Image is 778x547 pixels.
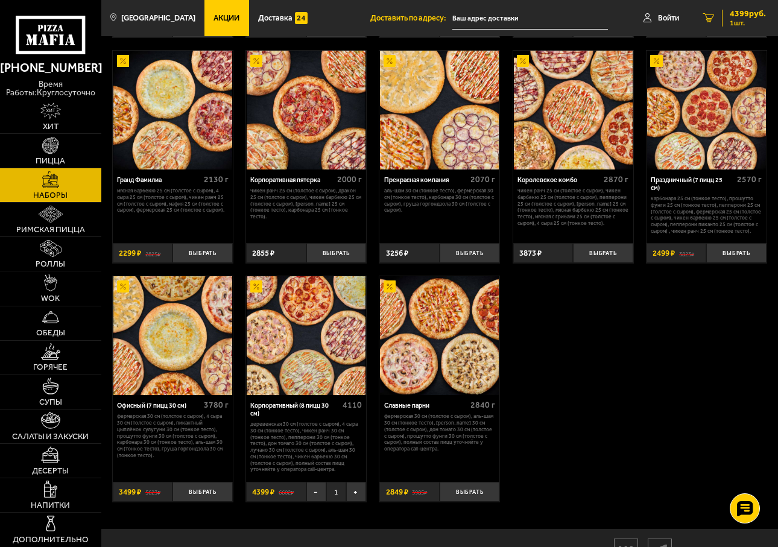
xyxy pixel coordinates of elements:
[379,276,499,395] a: АкционныйСлавные парни
[384,413,495,452] p: Фермерская 30 см (толстое с сыром), Аль-Шам 30 см (тонкое тесто), [PERSON_NAME] 30 см (толстое с ...
[706,243,767,263] button: Выбрать
[412,488,427,496] s: 3985 ₽
[658,14,679,22] span: Войти
[306,482,326,502] button: −
[117,55,129,67] img: Акционный
[246,276,366,395] a: АкционныйКорпоративный (8 пицц 30 см)
[517,177,601,185] div: Королевское комбо
[33,191,68,200] span: Наборы
[384,280,396,292] img: Акционный
[172,243,233,263] button: Выбрать
[730,19,766,27] span: 1 шт.
[252,249,274,257] span: 2855 ₽
[337,174,362,185] span: 2000 г
[252,488,274,496] span: 4399 ₽
[16,226,85,234] span: Римская пицца
[258,14,293,22] span: Доставка
[384,402,467,410] div: Славные парни
[679,249,694,257] s: 3823 ₽
[117,188,228,213] p: Мясная Барбекю 25 см (толстое с сыром), 4 сыра 25 см (толстое с сыром), Чикен Ранч 25 см (толстое...
[36,329,65,337] span: Обеды
[295,12,307,24] img: 15daf4d41897b9f0e9f617042186c801.svg
[386,488,408,496] span: 2849 ₽
[651,177,734,192] div: Праздничный (7 пицц 25 см)
[470,400,495,410] span: 2840 г
[370,14,452,22] span: Доставить по адресу:
[653,249,675,257] span: 2499 ₽
[117,280,129,292] img: Акционный
[730,10,766,18] span: 4399 руб.
[250,402,339,418] div: Корпоративный (8 пицц 30 см)
[204,174,229,185] span: 2130 г
[517,188,628,227] p: Чикен Ранч 25 см (толстое с сыром), Чикен Барбекю 25 см (толстое с сыром), Пепперони 25 см (толст...
[346,482,366,502] button: +
[514,51,633,169] img: Королевское комбо
[33,363,68,372] span: Горячее
[213,14,239,22] span: Акции
[384,188,495,213] p: Аль-Шам 30 см (тонкое тесто), Фермерская 30 см (тонкое тесто), Карбонара 30 см (толстое с сыром),...
[113,51,233,169] a: АкционныйГранд Фамилиа
[250,421,361,473] p: Деревенская 30 см (толстое с сыром), 4 сыра 30 см (тонкое тесто), Чикен Ранч 30 см (тонкое тесто)...
[41,294,60,303] span: WOK
[36,157,65,165] span: Пицца
[279,488,294,496] s: 6602 ₽
[13,536,89,544] span: Дополнительно
[647,51,767,169] a: АкционныйПраздничный (7 пицц 25 см)
[513,51,633,169] a: АкционныйКоролевское комбо
[247,276,365,395] img: Корпоративный (8 пицц 30 см)
[440,482,500,502] button: Выбрать
[440,243,500,263] button: Выбрать
[117,402,200,410] div: Офисный (7 пицц 30 см)
[343,400,362,410] span: 4110
[250,55,262,67] img: Акционный
[517,55,529,67] img: Акционный
[145,249,160,257] s: 2825 ₽
[39,398,62,406] span: Супы
[326,482,346,502] span: 1
[36,260,65,268] span: Роллы
[113,51,232,169] img: Гранд Фамилиа
[386,249,408,257] span: 3256 ₽
[380,276,499,395] img: Славные парни
[519,249,542,257] span: 3873 ₽
[32,467,69,475] span: Десерты
[306,243,367,263] button: Выбрать
[647,51,766,169] img: Праздничный (7 пицц 25 см)
[573,243,633,263] button: Выбрать
[384,177,467,185] div: Прекрасная компания
[250,280,262,292] img: Акционный
[247,51,365,169] img: Корпоративная пятерка
[651,195,762,235] p: Карбонара 25 см (тонкое тесто), Прошутто Фунги 25 см (тонкое тесто), Пепперони 25 см (толстое с с...
[250,177,334,185] div: Корпоративная пятерка
[121,14,195,22] span: [GEOGRAPHIC_DATA]
[12,432,89,441] span: Салаты и закуски
[43,122,59,131] span: Хит
[604,174,628,185] span: 2870 г
[380,51,499,169] img: Прекрасная компания
[172,482,233,502] button: Выбрать
[737,174,762,185] span: 2570 г
[113,276,232,395] img: Офисный (7 пицц 30 см)
[452,7,608,30] input: Ваш адрес доставки
[113,276,233,395] a: АкционныйОфисный (7 пицц 30 см)
[384,55,396,67] img: Акционный
[117,177,200,185] div: Гранд Фамилиа
[119,488,141,496] span: 3499 ₽
[250,188,361,220] p: Чикен Ранч 25 см (толстое с сыром), Дракон 25 см (толстое с сыром), Чикен Барбекю 25 см (толстое ...
[246,51,366,169] a: АкционныйКорпоративная пятерка
[379,51,499,169] a: АкционныйПрекрасная компания
[650,55,662,67] img: Акционный
[470,174,495,185] span: 2070 г
[145,488,160,496] s: 5623 ₽
[204,400,229,410] span: 3780 г
[31,501,70,510] span: Напитки
[119,249,141,257] span: 2299 ₽
[117,413,228,458] p: Фермерская 30 см (толстое с сыром), 4 сыра 30 см (толстое с сыром), Пикантный цыплёнок сулугуни 3...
